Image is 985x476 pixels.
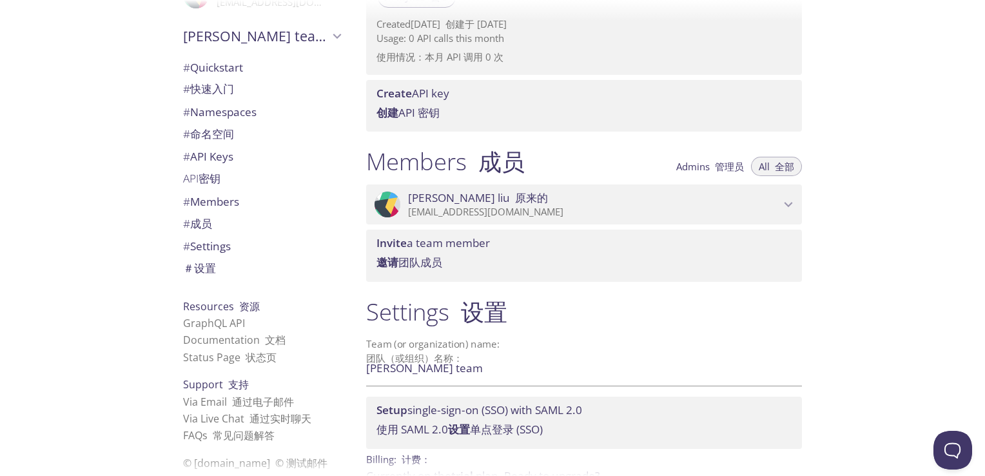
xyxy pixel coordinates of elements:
div: Setup SSO [366,397,802,449]
font: API 密钥 [376,105,440,120]
span: Setup [376,402,407,417]
span: API Keys [183,149,233,186]
span: Members [183,194,239,231]
p: Billing: [366,449,802,468]
div: Mao liu [366,184,802,224]
div: Team Settings [173,237,351,282]
p: [EMAIL_ADDRESS][DOMAIN_NAME] [408,206,780,219]
font: 通过实时聊天 [249,412,311,426]
div: Quickstart [173,59,351,103]
span: # [183,104,190,119]
span: ＃ [183,261,194,275]
div: Mao's team [173,19,351,53]
a: Status Page 状态页 [183,350,277,364]
span: # [183,60,190,75]
font: 使用情况：本月 API 调用 0 次 [376,50,503,63]
a: Via Live Chat [183,412,311,426]
font: 管理员 [715,160,744,173]
p: Created [DATE] [376,17,792,31]
span: # [183,216,190,231]
span: a team member [376,235,490,270]
iframe: Help Scout Beacon - Open [933,431,972,470]
span: # [183,126,190,141]
font: 通过电子邮件 [232,395,294,409]
font: 状态页 [246,350,277,364]
div: Create API Key [366,80,802,132]
font: 设置 [461,295,507,328]
font: 计费： [402,453,431,466]
span: 邀请 [376,255,398,270]
a: Documentation 文档 [183,333,286,347]
font: 密钥 [183,171,220,186]
span: Settings [183,239,231,275]
font: 原来的 [515,190,548,205]
span: single-sign-on (SSO) with SAML 2.0 [376,402,582,437]
span: [PERSON_NAME] liu [408,191,548,205]
font: 快速入门 [183,81,234,96]
div: Members [173,193,351,237]
button: Admins 管理员 [668,157,752,176]
a: Via Email [183,395,294,409]
span: s [202,428,208,442]
div: Invite a team member [366,230,802,282]
span: API key [376,86,449,120]
span: 设置 [448,422,470,437]
font: 常见问题 [213,428,275,442]
font: 创建于 [DATE] [445,17,507,30]
span: Quickstart [183,60,243,97]
font: 设置 [183,261,216,275]
font: 使用 SAML 2.0 单点登录 (SSO) [376,422,543,437]
div: API Keys [173,148,351,192]
font: 团队成员 [376,255,442,270]
font: 支持 [228,377,249,392]
span: # [183,81,190,96]
span: # [183,149,190,164]
span: # [183,194,190,209]
font: 全部 [775,160,794,173]
h1: Members [366,147,525,176]
h1: Settings [366,297,802,326]
span: Invite [376,235,407,250]
font: 成员 [183,216,212,231]
font: 成员 [478,145,525,177]
font: 文档 [265,333,286,347]
font: 资源 [239,299,260,313]
span: Resources [183,299,260,313]
a: FAQ [183,428,275,442]
span: API [183,171,199,186]
font: 命名空间 [183,126,234,141]
span: [PERSON_NAME] team [183,27,329,45]
label: Team (or organization) name: [366,339,500,368]
div: Namespaces [173,103,351,148]
span: 解答 [254,428,275,442]
span: Support [183,377,249,392]
span: 创建 [376,105,398,120]
span: Create [376,86,412,101]
span: # [183,239,190,253]
a: GraphQL API [183,316,245,330]
span: Namespaces [183,104,257,141]
button: All 全部 [751,157,802,176]
p: Usage: 0 API calls this month [376,32,792,70]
